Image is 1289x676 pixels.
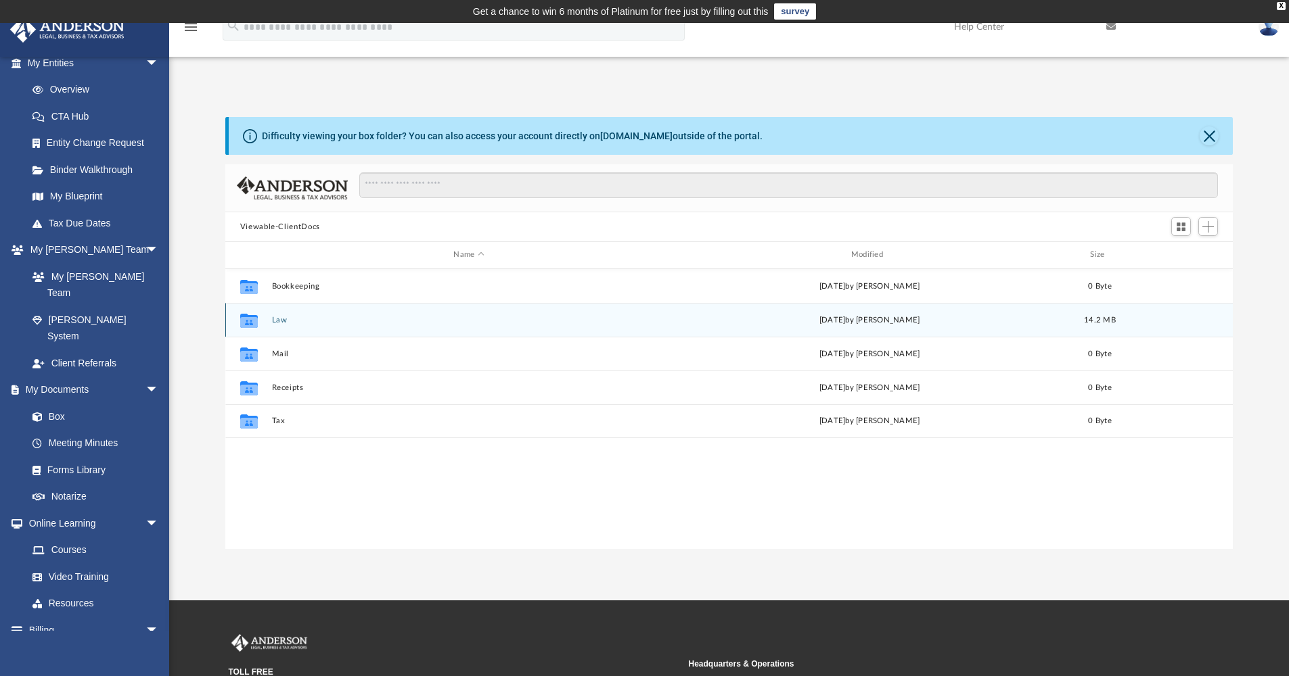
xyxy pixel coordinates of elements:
a: Courses [19,537,173,564]
button: Bookkeeping [271,282,666,291]
button: Close [1200,126,1219,145]
div: grid [225,269,1234,549]
a: My [PERSON_NAME] Team [19,263,166,306]
a: survey [774,3,816,20]
button: Tax [271,416,666,425]
div: Name [271,249,666,261]
span: arrow_drop_down [145,377,173,404]
a: Client Referrals [19,349,173,377]
a: Tax Due Dates [19,210,179,237]
a: [DOMAIN_NAME] [600,130,673,141]
span: 0 Byte [1088,282,1112,289]
a: Entity Change Request [19,130,179,157]
div: [DATE] by [PERSON_NAME] [672,347,1066,360]
div: Difficulty viewing your box folder? You can also access your account directly on outside of the p... [262,129,763,143]
a: menu [183,26,199,35]
button: Law [271,316,666,324]
span: 0 Byte [1088,417,1112,425]
a: My Documentsarrow_drop_down [9,377,173,404]
div: id [1133,249,1227,261]
div: Modified [672,249,1067,261]
a: Binder Walkthrough [19,156,179,183]
a: My Entitiesarrow_drop_down [9,49,179,76]
button: Mail [271,349,666,358]
i: search [226,18,241,33]
button: Receipts [271,383,666,392]
a: My Blueprint [19,183,173,210]
a: Overview [19,76,179,103]
span: 0 Byte [1088,349,1112,357]
span: 14.2 MB [1084,316,1116,323]
div: Size [1072,249,1127,261]
span: arrow_drop_down [145,510,173,537]
div: [DATE] by [PERSON_NAME] [672,415,1066,427]
small: Headquarters & Operations [689,658,1139,670]
div: close [1277,2,1286,10]
button: Add [1198,217,1219,236]
a: Box [19,403,166,430]
button: Switch to Grid View [1171,217,1192,236]
a: Meeting Minutes [19,430,173,457]
i: menu [183,19,199,35]
img: Anderson Advisors Platinum Portal [6,16,129,43]
span: arrow_drop_down [145,49,173,77]
span: 0 Byte [1088,383,1112,391]
a: Notarize [19,483,173,510]
span: arrow_drop_down [145,237,173,264]
div: [DATE] by [PERSON_NAME] [672,280,1066,292]
a: My [PERSON_NAME] Teamarrow_drop_down [9,237,173,264]
a: Forms Library [19,456,166,483]
div: [DATE] by [PERSON_NAME] [672,381,1066,393]
a: Video Training [19,563,166,590]
img: User Pic [1259,17,1279,37]
img: Anderson Advisors Platinum Portal [229,634,310,652]
div: id [231,249,265,261]
input: Search files and folders [359,172,1218,198]
a: Online Learningarrow_drop_down [9,510,173,537]
span: arrow_drop_down [145,617,173,644]
a: [PERSON_NAME] System [19,306,173,349]
div: Get a chance to win 6 months of Platinum for free just by filling out this [473,3,769,20]
a: Billingarrow_drop_down [9,617,179,644]
a: CTA Hub [19,103,179,130]
div: [DATE] by [PERSON_NAME] [672,314,1066,326]
button: Viewable-ClientDocs [240,221,320,233]
a: Resources [19,590,173,617]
